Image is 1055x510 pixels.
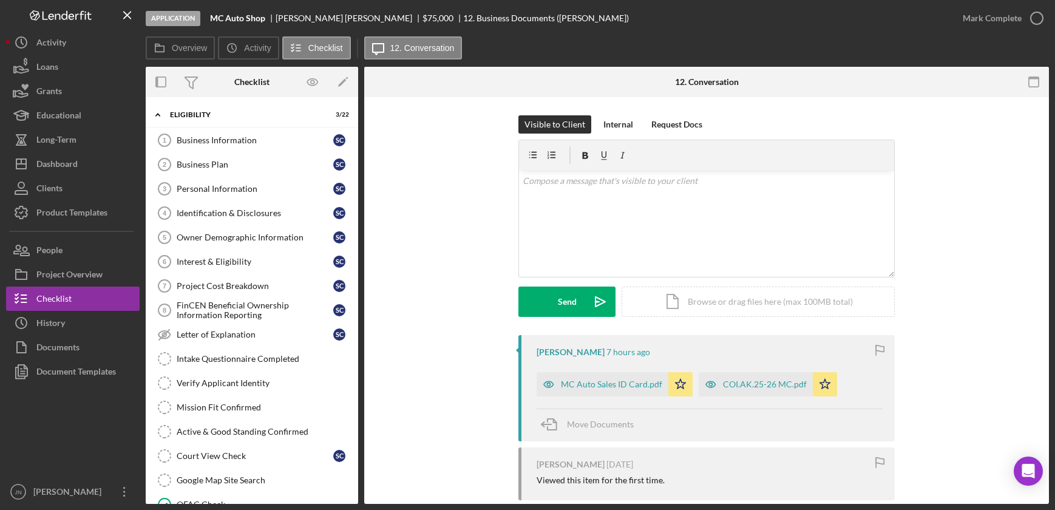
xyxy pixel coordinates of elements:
div: Verify Applicant Identity [177,378,351,388]
button: Clients [6,176,140,200]
tspan: 7 [163,282,166,290]
div: Mission Fit Confirmed [177,403,351,412]
div: 12. Business Documents ([PERSON_NAME]) [463,13,629,23]
div: Intake Questionnaire Completed [177,354,351,364]
div: Open Intercom Messenger [1014,457,1043,486]
button: Checklist [282,36,351,59]
button: Activity [218,36,279,59]
div: Request Docs [651,115,702,134]
div: Clients [36,176,63,203]
a: Court View CheckSC [152,444,352,468]
a: Verify Applicant Identity [152,371,352,395]
div: Google Map Site Search [177,475,351,485]
div: Project Overview [36,262,103,290]
div: Send [558,287,577,317]
div: Checklist [234,77,270,87]
button: JN[PERSON_NAME] [6,480,140,504]
button: Loans [6,55,140,79]
div: Eligibility [170,111,319,118]
label: Overview [172,43,207,53]
div: Identification & Disclosures [177,208,333,218]
div: Personal Information [177,184,333,194]
button: Documents [6,335,140,359]
a: 2Business PlanSC [152,152,352,177]
label: Checklist [308,43,343,53]
div: S C [333,134,345,146]
div: COI.AK.25-26 MC.pdf [723,379,807,389]
div: S C [333,183,345,195]
time: 2025-09-26 16:38 [606,347,650,357]
a: Dashboard [6,152,140,176]
a: Letter of ExplanationSC [152,322,352,347]
div: Mark Complete [963,6,1022,30]
div: Product Templates [36,200,107,228]
button: Product Templates [6,200,140,225]
div: [PERSON_NAME] [537,460,605,469]
button: Grants [6,79,140,103]
div: Application [146,11,200,26]
div: S C [333,280,345,292]
label: 12. Conversation [390,43,455,53]
div: Loans [36,55,58,82]
div: Documents [36,335,80,362]
button: People [6,238,140,262]
text: JN [15,489,22,495]
tspan: 6 [163,258,166,265]
button: MC Auto Sales ID Card.pdf [537,372,693,396]
div: FinCEN Beneficial Ownership Information Reporting [177,301,333,320]
a: Mission Fit Confirmed [152,395,352,420]
div: People [36,238,63,265]
a: 3Personal InformationSC [152,177,352,201]
button: Visible to Client [518,115,591,134]
div: Viewed this item for the first time. [537,475,665,485]
button: Move Documents [537,409,646,440]
label: Activity [244,43,271,53]
div: Dashboard [36,152,78,179]
div: Business Plan [177,160,333,169]
button: Overview [146,36,215,59]
span: Move Documents [567,419,634,429]
button: Long-Term [6,127,140,152]
a: 7Project Cost BreakdownSC [152,274,352,298]
div: Owner Demographic Information [177,233,333,242]
a: 5Owner Demographic InformationSC [152,225,352,250]
div: Project Cost Breakdown [177,281,333,291]
time: 2025-09-17 18:07 [606,460,633,469]
div: S C [333,207,345,219]
b: MC Auto Shop [210,13,265,23]
div: S C [333,256,345,268]
div: S C [333,450,345,462]
div: MC Auto Sales ID Card.pdf [561,379,662,389]
div: Business Information [177,135,333,145]
div: Visible to Client [524,115,585,134]
div: Educational [36,103,81,131]
a: Project Overview [6,262,140,287]
div: Internal [603,115,633,134]
div: History [36,311,65,338]
div: Interest & Eligibility [177,257,333,267]
button: Mark Complete [951,6,1049,30]
button: Checklist [6,287,140,311]
div: S C [333,158,345,171]
a: History [6,311,140,335]
div: Letter of Explanation [177,330,333,339]
a: Educational [6,103,140,127]
div: [PERSON_NAME] [PERSON_NAME] [276,13,422,23]
a: 8FinCEN Beneficial Ownership Information ReportingSC [152,298,352,322]
button: Internal [597,115,639,134]
button: Document Templates [6,359,140,384]
div: Checklist [36,287,72,314]
button: Request Docs [645,115,708,134]
a: 4Identification & DisclosuresSC [152,201,352,225]
div: OFAC Check [177,500,351,509]
div: S C [333,231,345,243]
div: [PERSON_NAME] [537,347,605,357]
